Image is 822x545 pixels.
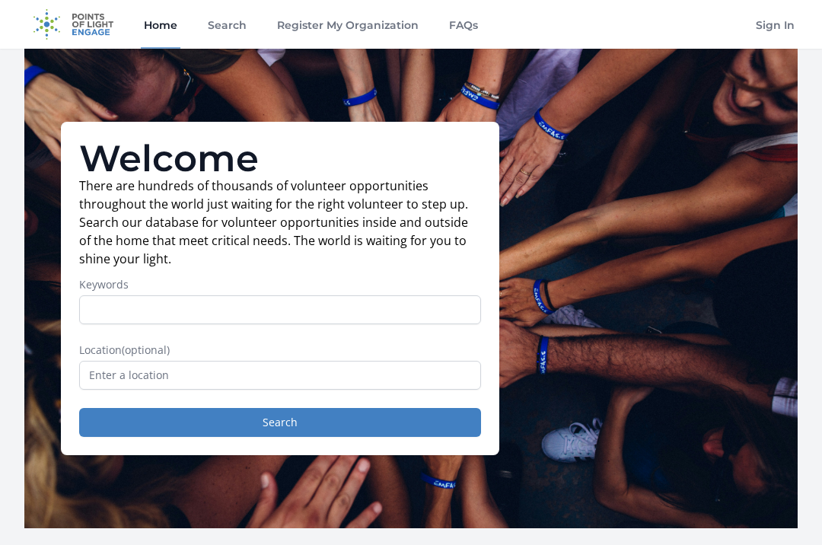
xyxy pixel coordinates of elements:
button: Search [79,408,481,437]
label: Location [79,343,481,358]
label: Keywords [79,277,481,292]
p: There are hundreds of thousands of volunteer opportunities throughout the world just waiting for ... [79,177,481,268]
span: (optional) [122,343,170,357]
h1: Welcome [79,140,481,177]
input: Enter a location [79,361,481,390]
